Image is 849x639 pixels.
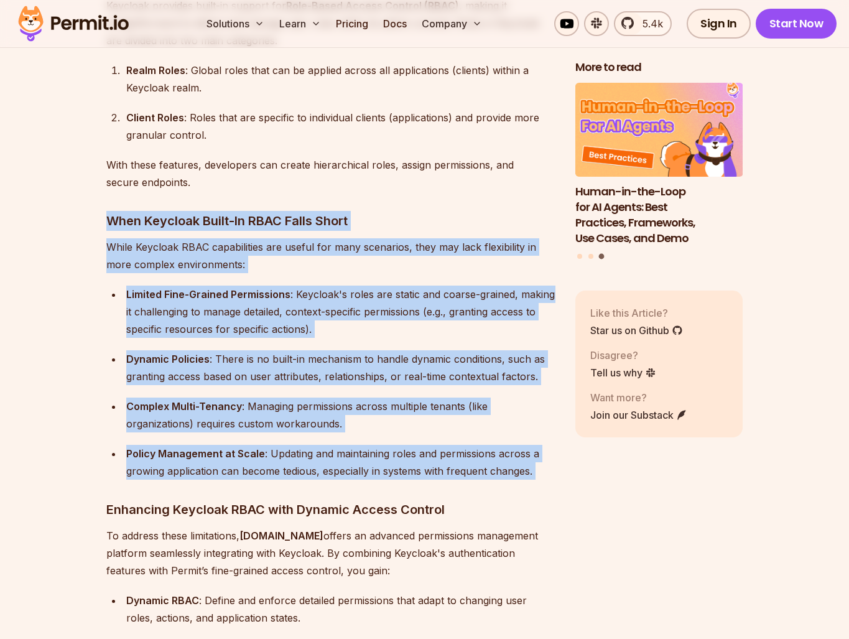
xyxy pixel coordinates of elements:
[599,254,605,259] button: Go to slide 3
[126,445,555,480] div: : Updating and maintaining roles and permissions across a growing application can become tedious,...
[590,348,656,363] p: Disagree?
[274,11,326,36] button: Learn
[239,529,323,542] strong: [DOMAIN_NAME]
[126,592,555,627] div: : Define and enforce detailed permissions that adapt to changing user roles, actions, and applica...
[126,400,242,413] strong: Complex Multi-Tenancy
[756,9,837,39] a: Start Now
[126,111,184,124] strong: Client Roles
[575,60,743,75] h2: More to read
[106,500,555,520] h3: Enhancing Keycloak RBAC with Dynamic Access Control
[126,288,290,301] strong: Limited Fine-Grained Permissions
[106,211,555,231] h3: When Keycloak Built-In RBAC Falls Short
[106,527,555,579] p: To address these limitations, offers an advanced permissions management platform seamlessly integ...
[12,2,134,45] img: Permit logo
[106,156,555,191] p: With these features, developers can create hierarchical roles, assign permissions, and secure end...
[126,594,199,607] strong: Dynamic RBAC
[590,306,683,320] p: Like this Article?
[126,350,555,385] div: : There is no built-in mechanism to handle dynamic conditions, such as granting access based on u...
[417,11,487,36] button: Company
[588,254,593,259] button: Go to slide 2
[126,109,555,144] div: : Roles that are specific to individual clients (applications) and provide more granular control.
[378,11,412,36] a: Docs
[577,254,582,259] button: Go to slide 1
[126,353,210,365] strong: Dynamic Policies
[106,238,555,273] p: While Keycloak RBAC capabilities are useful for many scenarios, they may lack flexibility in more...
[126,64,185,77] strong: Realm Roles
[202,11,269,36] button: Solutions
[590,408,687,422] a: Join our Substack
[590,323,683,338] a: Star us on Github
[126,286,555,338] div: : Keycloak's roles are static and coarse-grained, making it challenging to manage detailed, conte...
[590,390,687,405] p: Want more?
[575,184,743,246] h3: Human-in-the-Loop for AI Agents: Best Practices, Frameworks, Use Cases, and Demo
[614,11,672,36] a: 5.4k
[575,83,743,177] img: Human-in-the-Loop for AI Agents: Best Practices, Frameworks, Use Cases, and Demo
[590,365,656,380] a: Tell us why
[331,11,373,36] a: Pricing
[635,16,663,31] span: 5.4k
[575,83,743,246] li: 3 of 3
[575,83,743,261] div: Posts
[126,62,555,96] div: : Global roles that can be applied across all applications (clients) within a Keycloak realm.
[575,83,743,246] a: Human-in-the-Loop for AI Agents: Best Practices, Frameworks, Use Cases, and DemoHuman-in-the-Loop...
[126,398,555,432] div: : Managing permissions across multiple tenants (like organizations) requires custom workarounds.
[687,9,751,39] a: Sign In
[126,447,265,460] strong: Policy Management at Scale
